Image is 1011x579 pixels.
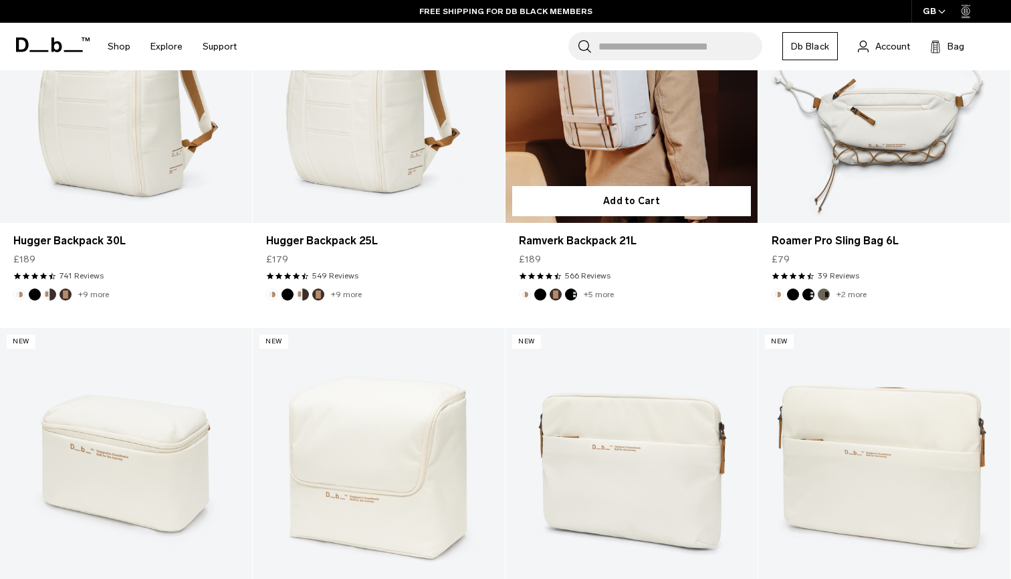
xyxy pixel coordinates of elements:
a: 566 reviews [565,270,610,282]
button: Oatmilk [13,288,25,301]
button: Cappuccino [297,288,309,301]
a: Ramverk Backpack 21L [519,233,744,249]
a: Hugger Backpack 30L [13,233,239,249]
p: New [765,335,794,349]
button: Oatmilk [519,288,531,301]
span: Bag [947,39,964,54]
button: Charcoal Grey [802,288,814,301]
a: Roamer Pro Sling Bag 6L [772,233,997,249]
span: £179 [266,252,288,266]
button: Oatmilk [266,288,278,301]
button: Add to Cart [512,186,751,216]
a: FREE SHIPPING FOR DB BLACK MEMBERS [419,5,592,17]
p: New [259,335,288,349]
a: Support [203,23,237,70]
a: 549 reviews [312,270,358,282]
button: Black Out [534,288,546,301]
a: +2 more [836,290,867,299]
nav: Main Navigation [98,23,247,70]
a: +5 more [584,290,614,299]
button: Cappuccino [44,288,56,301]
a: Shop [108,23,130,70]
span: Account [875,39,910,54]
button: Charcoal Grey [565,288,577,301]
a: Account [858,38,910,54]
a: Hugger Backpack 25L [266,233,491,249]
a: +9 more [331,290,362,299]
span: £189 [13,252,35,266]
button: Black Out [29,288,41,301]
span: £79 [772,252,790,266]
a: Explore [150,23,183,70]
a: 741 reviews [60,270,104,282]
span: £189 [519,252,541,266]
button: Bag [930,38,964,54]
button: Espresso [550,288,562,301]
button: Black Out [787,288,799,301]
a: 39 reviews [818,270,859,282]
p: New [512,335,541,349]
button: Forest Green [818,288,830,301]
button: Black Out [282,288,294,301]
button: Espresso [312,288,324,301]
a: Db Black [782,32,838,60]
button: Espresso [60,288,72,301]
button: Oatmilk [772,288,784,301]
a: +9 more [78,290,109,299]
p: New [7,335,35,349]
